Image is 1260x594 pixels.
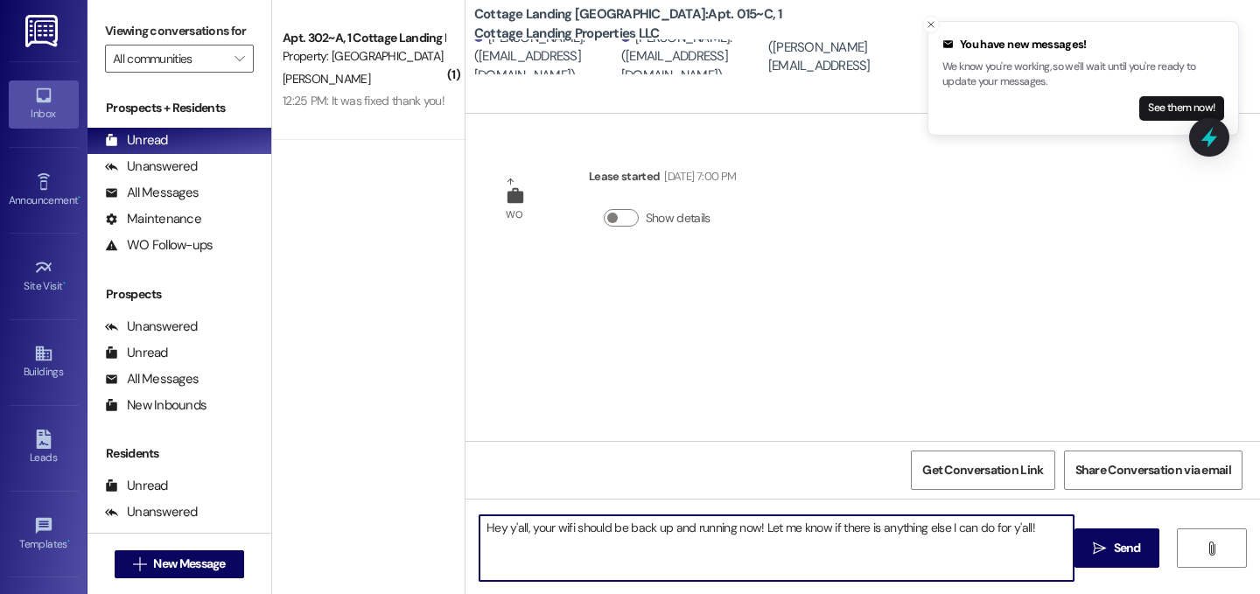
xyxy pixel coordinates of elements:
[768,19,953,94] div: [PERSON_NAME]. ([PERSON_NAME][EMAIL_ADDRESS][DOMAIN_NAME])
[506,206,522,224] div: WO
[1074,528,1159,568] button: Send
[589,167,736,192] div: Lease started
[87,285,271,304] div: Prospects
[87,99,271,117] div: Prospects + Residents
[942,36,1224,53] div: You have new messages!
[283,29,444,47] div: Apt. 302~A, 1 Cottage Landing Properties LLC
[87,444,271,463] div: Residents
[1064,451,1242,490] button: Share Conversation via email
[105,529,199,548] div: All Messages
[283,93,444,108] div: 12:25 PM: It was fixed thank you!
[1093,542,1106,556] i: 
[105,370,199,388] div: All Messages
[660,167,736,185] div: [DATE] 7:00 PM
[78,192,80,204] span: •
[621,29,764,85] div: [PERSON_NAME]. ([EMAIL_ADDRESS][DOMAIN_NAME])
[67,535,70,548] span: •
[133,557,146,571] i: 
[105,477,168,495] div: Unread
[9,253,79,300] a: Site Visit •
[234,52,244,66] i: 
[63,277,66,290] span: •
[115,550,244,578] button: New Message
[105,503,198,521] div: Unanswered
[25,15,61,47] img: ResiDesk Logo
[105,236,213,255] div: WO Follow-ups
[1205,542,1218,556] i: 
[105,396,206,415] div: New Inbounds
[113,45,226,73] input: All communities
[105,17,254,45] label: Viewing conversations for
[9,339,79,386] a: Buildings
[474,29,617,85] div: [PERSON_NAME]. ([EMAIL_ADDRESS][DOMAIN_NAME])
[105,210,201,228] div: Maintenance
[9,511,79,558] a: Templates •
[646,209,710,227] label: Show details
[1075,461,1231,479] span: Share Conversation via email
[479,515,1074,581] textarea: Hey y'all, your wifi should be back up and running now! Let me know if there is anything else I c...
[9,424,79,472] a: Leads
[105,157,198,176] div: Unanswered
[105,344,168,362] div: Unread
[105,131,168,150] div: Unread
[911,451,1054,490] button: Get Conversation Link
[942,59,1224,90] p: We know you're working, so we'll wait until you're ready to update your messages.
[283,71,370,87] span: [PERSON_NAME]
[1139,96,1224,121] button: See them now!
[283,47,444,66] div: Property: [GEOGRAPHIC_DATA] [GEOGRAPHIC_DATA]
[105,318,198,336] div: Unanswered
[1114,539,1141,557] span: Send
[105,184,199,202] div: All Messages
[153,555,225,573] span: New Message
[922,16,940,33] button: Close toast
[922,461,1043,479] span: Get Conversation Link
[474,5,824,43] b: Cottage Landing [GEOGRAPHIC_DATA]: Apt. 015~C, 1 Cottage Landing Properties LLC
[9,80,79,128] a: Inbox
